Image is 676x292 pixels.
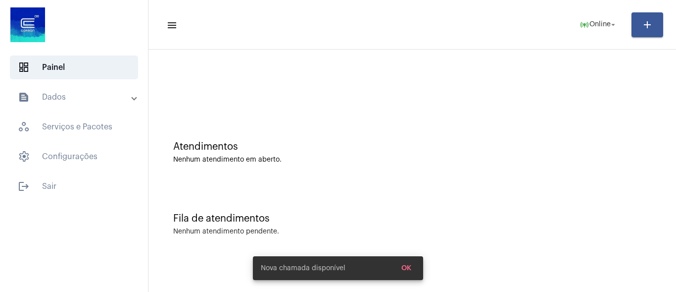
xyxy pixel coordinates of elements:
span: Online [589,21,611,28]
mat-panel-title: Dados [18,91,132,103]
button: OK [393,259,419,277]
img: d4669ae0-8c07-2337-4f67-34b0df7f5ae4.jpeg [8,5,48,45]
mat-icon: arrow_drop_down [609,20,618,29]
mat-icon: sidenav icon [18,180,30,192]
span: OK [401,265,411,272]
mat-icon: sidenav icon [166,19,176,31]
span: Serviços e Pacotes [10,115,138,139]
div: Atendimentos [173,141,651,152]
div: Fila de atendimentos [173,213,651,224]
span: sidenav icon [18,61,30,73]
mat-expansion-panel-header: sidenav iconDados [6,85,148,109]
span: sidenav icon [18,121,30,133]
span: Sair [10,175,138,198]
span: Configurações [10,145,138,169]
span: Nova chamada disponível [261,263,345,273]
span: sidenav icon [18,151,30,163]
span: Painel [10,56,138,79]
mat-icon: add [641,19,653,31]
mat-icon: sidenav icon [18,91,30,103]
mat-icon: online_prediction [579,20,589,30]
div: Nenhum atendimento pendente. [173,228,279,235]
button: Online [574,15,624,35]
div: Nenhum atendimento em aberto. [173,156,651,164]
